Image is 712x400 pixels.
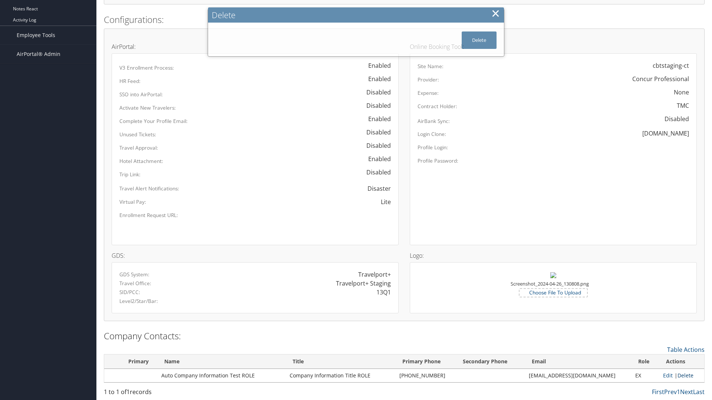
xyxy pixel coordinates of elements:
[525,369,632,382] td: [EMAIL_ADDRESS][DOMAIN_NAME]
[119,198,146,206] label: Virtual Pay:
[119,131,156,138] label: Unused Tickets:
[456,354,525,369] th: Secondary Phone
[659,354,704,369] th: Actions
[677,101,689,110] div: TMC
[119,117,188,125] label: Complete Your Profile Email:
[418,63,444,70] label: Site Name:
[119,354,158,369] th: Primary
[104,330,705,342] h2: Company Contacts:
[462,31,497,49] button: Delete
[491,6,500,21] button: ×
[104,13,705,26] h2: Configurations:
[361,61,391,70] div: Enabled
[360,181,391,196] span: Disaster
[418,89,439,97] label: Expense:
[119,171,141,178] label: Trip Link:
[667,346,705,354] a: Table Actions
[359,88,391,97] div: Disabled
[359,168,391,177] div: Disabled
[212,9,504,21] div: Delete
[17,26,55,44] span: Employee Tools
[376,288,391,297] div: 13Q1
[693,388,705,396] a: Last
[112,44,399,50] h4: AirPortal:
[361,114,391,123] div: Enabled
[511,280,589,294] small: Screenshot_2024-04-26_130808.png
[642,129,689,138] div: [DOMAIN_NAME]
[119,271,149,278] label: GDS System:
[632,354,659,369] th: Role
[361,154,391,163] div: Enabled
[119,104,176,111] label: Activate New Travelers:
[652,388,664,396] a: First
[359,101,391,110] div: Disabled
[112,253,399,259] h4: GDS:
[396,369,456,382] td: [PHONE_NUMBER]
[663,372,673,379] a: Edit
[677,388,680,396] a: 1
[418,76,439,83] label: Provider:
[657,114,689,123] div: Disabled
[659,369,704,382] td: |
[418,103,457,110] label: Contract Holder:
[418,130,446,138] label: Login Clone:
[119,91,163,98] label: SSO into AirPortal:
[674,88,689,97] div: None
[361,74,391,83] div: Enabled
[664,388,677,396] a: Prev
[17,45,60,63] span: AirPortal® Admin
[119,211,178,219] label: Enrollment Request URL:
[158,354,286,369] th: Name
[653,61,689,70] div: cbtstaging-ct
[418,144,448,151] label: Profile Login:
[158,369,286,382] td: Auto Company Information Test ROLE
[359,128,391,137] div: Disabled
[119,157,163,165] label: Hotel Attachment:
[525,354,632,369] th: Email
[119,297,158,305] label: Level2/Star/Bar:
[358,270,391,279] div: Travelport+
[359,141,391,150] div: Disabled
[410,44,697,50] h4: Online Booking Tool:
[396,354,456,369] th: Primary Phone
[550,272,556,278] img: Screenshot_2024-04-26_130808.png
[286,369,396,382] td: Company Information Title ROLE
[632,74,689,83] div: Concur Professional
[336,279,391,288] div: Travelport+ Staging
[418,157,458,164] label: Profile Password:
[119,185,179,192] label: Travel Alert Notifications:
[410,253,697,259] h4: Logo:
[286,354,396,369] th: Title
[104,387,246,400] div: 1 to 1 of records
[119,64,174,71] label: V3 Enrollment Process:
[381,197,391,206] div: Lite
[680,388,693,396] a: Next
[119,144,158,151] label: Travel Approval:
[119,280,151,287] label: Travel Office:
[632,369,659,382] td: EX
[119,289,140,296] label: SID/PCC:
[520,289,587,296] label: Choose File To Upload
[126,388,130,396] span: 1
[119,77,141,85] label: HR Feed:
[418,117,450,125] label: AirBank Sync:
[678,372,693,379] a: Delete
